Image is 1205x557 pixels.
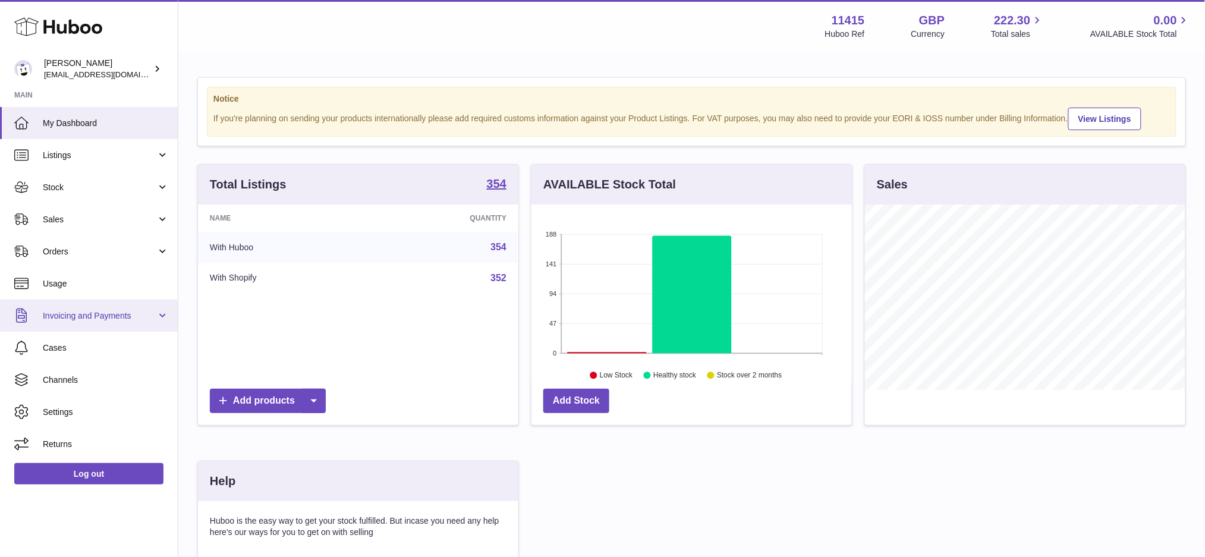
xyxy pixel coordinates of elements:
div: If you're planning on sending your products internationally please add required customs informati... [213,106,1170,130]
td: With Shopify [198,263,371,294]
text: 94 [549,290,556,297]
text: 188 [546,231,556,238]
text: Stock over 2 months [717,372,782,380]
span: Settings [43,407,169,418]
a: View Listings [1068,108,1141,130]
strong: 354 [487,178,506,190]
a: 222.30 Total sales [991,12,1044,40]
span: 222.30 [994,12,1030,29]
span: Channels [43,375,169,386]
span: Orders [43,246,156,257]
span: Invoicing and Payments [43,310,156,322]
a: 354 [487,178,506,192]
span: Listings [43,150,156,161]
h3: Help [210,473,235,489]
p: Huboo is the easy way to get your stock fulfilled. But incase you need any help here's our ways f... [210,515,506,538]
a: 0.00 AVAILABLE Stock Total [1090,12,1191,40]
a: 354 [490,242,506,252]
span: Usage [43,278,169,289]
span: Total sales [991,29,1044,40]
h3: Sales [877,177,908,193]
strong: GBP [919,12,945,29]
span: AVAILABLE Stock Total [1090,29,1191,40]
span: Stock [43,182,156,193]
text: Low Stock [600,372,633,380]
text: 47 [549,320,556,327]
span: Cases [43,342,169,354]
th: Quantity [371,204,518,232]
a: Add Stock [543,389,609,413]
div: Currency [911,29,945,40]
th: Name [198,204,371,232]
span: My Dashboard [43,118,169,129]
a: Log out [14,463,163,484]
strong: Notice [213,93,1170,105]
strong: 11415 [832,12,865,29]
h3: AVAILABLE Stock Total [543,177,676,193]
a: Add products [210,389,326,413]
div: Huboo Ref [825,29,865,40]
text: 141 [546,260,556,268]
span: Returns [43,439,169,450]
div: [PERSON_NAME] [44,58,151,80]
h3: Total Listings [210,177,287,193]
span: [EMAIL_ADDRESS][DOMAIN_NAME] [44,70,175,79]
a: 352 [490,273,506,283]
span: Sales [43,214,156,225]
img: care@shopmanto.uk [14,60,32,78]
text: 0 [553,350,556,357]
text: Healthy stock [653,372,697,380]
span: 0.00 [1154,12,1177,29]
td: With Huboo [198,232,371,263]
